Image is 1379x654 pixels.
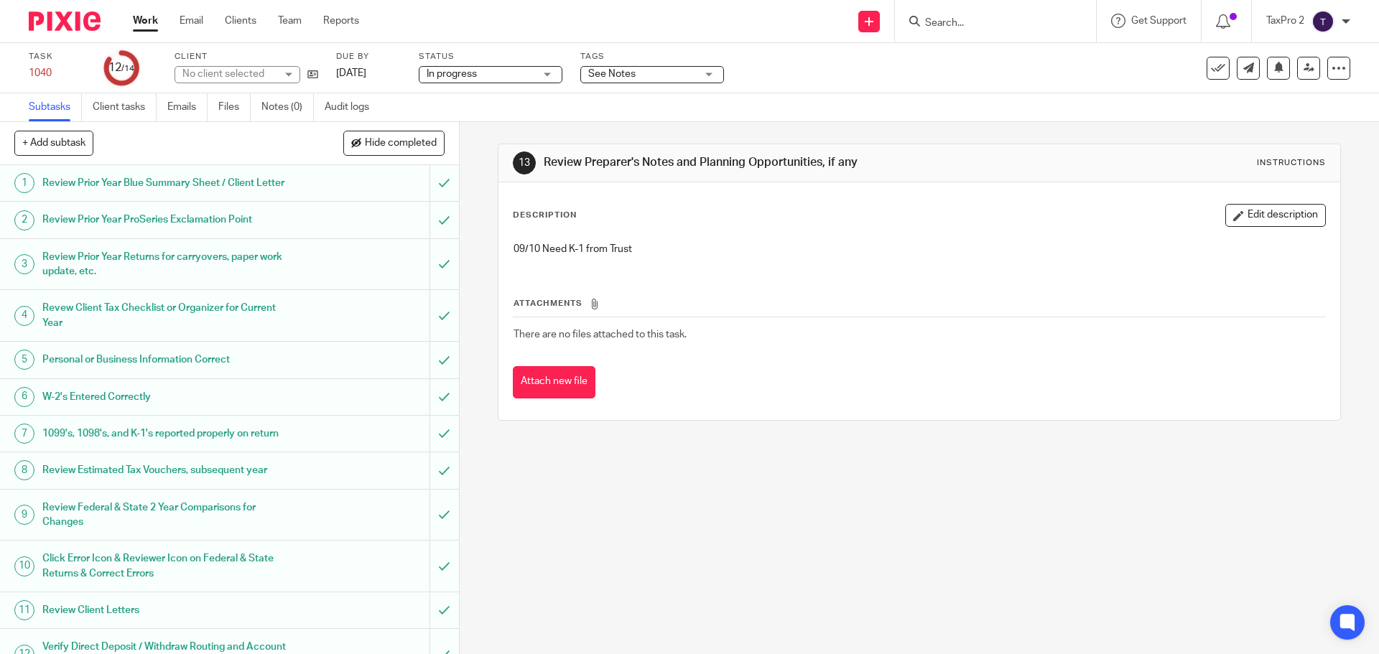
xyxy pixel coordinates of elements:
[588,69,636,79] span: See Notes
[427,69,477,79] span: In progress
[514,299,582,307] span: Attachments
[336,51,401,62] label: Due by
[14,350,34,370] div: 5
[365,138,437,149] span: Hide completed
[42,497,291,533] h1: Review Federal & State 2 Year Comparisons for Changes
[121,65,134,73] small: /14
[419,51,562,62] label: Status
[42,423,291,444] h1: 1099's, 1098's, and K-1's reported properly on return
[93,93,157,121] a: Client tasks
[544,155,950,170] h1: Review Preparer's Notes and Planning Opportunities, if any
[14,173,34,193] div: 1
[133,14,158,28] a: Work
[513,151,536,174] div: 13
[29,11,101,31] img: Pixie
[261,93,314,121] a: Notes (0)
[14,131,93,155] button: + Add subtask
[42,297,291,334] h1: Revew Client Tax Checklist or Organizer for Current Year
[42,172,291,194] h1: Review Prior Year Blue Summary Sheet / Client Letter
[225,14,256,28] a: Clients
[14,460,34,480] div: 8
[278,14,302,28] a: Team
[514,330,687,340] span: There are no files attached to this task.
[336,68,366,78] span: [DATE]
[42,459,291,481] h1: Review Estimated Tax Vouchers, subsequent year
[14,306,34,326] div: 4
[42,386,291,408] h1: W-2's Entered Correctly
[343,131,445,155] button: Hide completed
[1311,10,1334,33] img: svg%3E
[175,51,318,62] label: Client
[42,246,291,283] h1: Review Prior Year Returns for carryovers, paper work update, etc.
[29,51,86,62] label: Task
[323,14,359,28] a: Reports
[182,67,276,81] div: No client selected
[14,210,34,230] div: 2
[1225,204,1326,227] button: Edit description
[1257,157,1326,169] div: Instructions
[42,599,291,621] h1: Review Client Letters
[180,14,203,28] a: Email
[29,93,82,121] a: Subtasks
[514,242,1324,256] p: 09/10 Need K-1 from Trust
[14,505,34,525] div: 9
[14,424,34,444] div: 7
[14,387,34,407] div: 6
[325,93,380,121] a: Audit logs
[580,51,724,62] label: Tags
[513,366,595,398] button: Attach new file
[42,548,291,584] h1: Click Error Icon & Reviewer Icon on Federal & State Returns & Correct Errors
[1131,16,1187,26] span: Get Support
[14,556,34,576] div: 10
[14,254,34,274] div: 3
[42,349,291,370] h1: Personal or Business Information Correct
[1266,14,1304,28] p: TaxPro 2
[513,210,577,221] p: Description
[167,93,208,121] a: Emails
[42,209,291,230] h1: Review Prior Year ProSeries Exclamation Point
[924,17,1053,30] input: Search
[29,66,86,80] div: 1040
[14,600,34,620] div: 11
[218,93,251,121] a: Files
[108,60,134,76] div: 12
